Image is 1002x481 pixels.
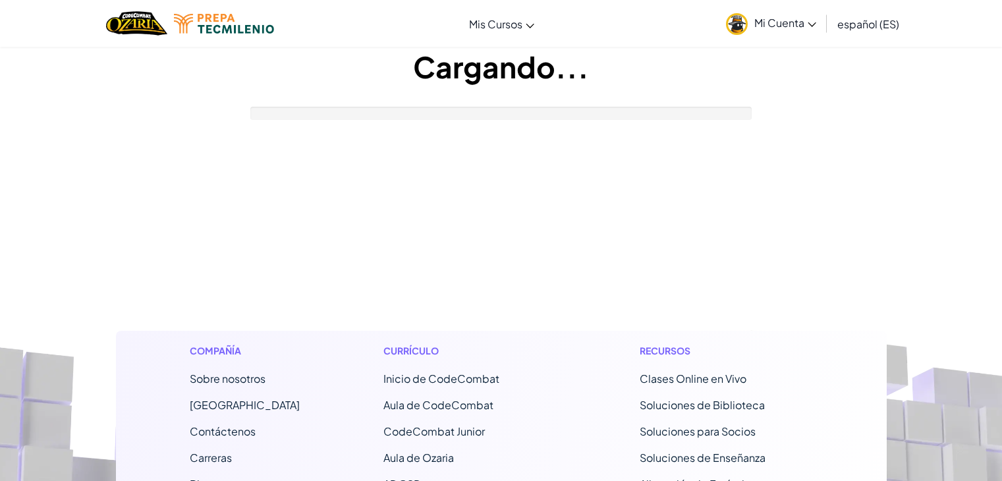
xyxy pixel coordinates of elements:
a: Mis Cursos [462,6,541,42]
span: español (ES) [837,17,899,31]
h1: Recursos [640,344,813,358]
h1: Currículo [383,344,557,358]
a: Aula de Ozaria [383,451,454,465]
span: Inicio de CodeCombat [383,372,499,385]
a: [GEOGRAPHIC_DATA] [190,398,300,412]
a: Mi Cuenta [719,3,823,44]
span: Mis Cursos [469,17,522,31]
h1: Compañía [190,344,300,358]
a: CodeCombat Junior [383,424,485,438]
a: Ozaria by CodeCombat logo [106,10,167,37]
img: Home [106,10,167,37]
img: Tecmilenio logo [174,14,274,34]
a: español (ES) [831,6,906,42]
a: Soluciones de Enseñanza [640,451,765,465]
a: Soluciones de Biblioteca [640,398,765,412]
img: avatar [726,13,748,35]
a: Aula de CodeCombat [383,398,493,412]
a: Carreras [190,451,232,465]
span: Mi Cuenta [754,16,816,30]
span: Contáctenos [190,424,256,438]
a: Soluciones para Socios [640,424,756,438]
a: Sobre nosotros [190,372,265,385]
a: Clases Online en Vivo [640,372,746,385]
